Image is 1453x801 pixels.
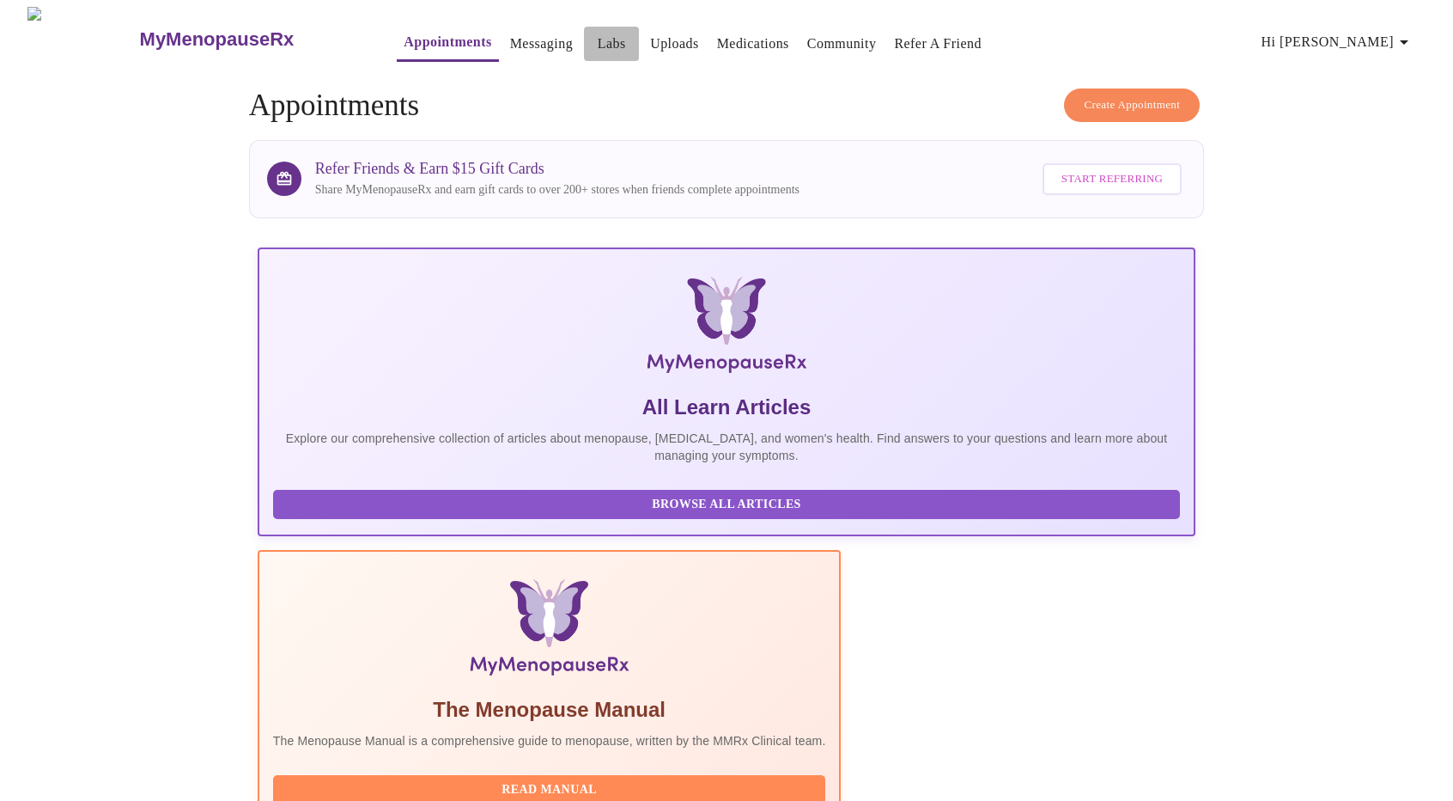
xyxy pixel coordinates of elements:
[510,32,573,56] a: Messaging
[361,579,738,682] img: Menopause Manual
[27,7,137,71] img: MyMenopauseRx Logo
[290,780,809,801] span: Read Manual
[503,27,580,61] button: Messaging
[273,394,1180,421] h5: All Learn Articles
[273,430,1180,464] p: Explore our comprehensive collection of articles about menopause, [MEDICAL_DATA], and women's hea...
[273,732,826,749] p: The Menopause Manual is a comprehensive guide to menopause, written by the MMRx Clinical team.
[404,30,491,54] a: Appointments
[887,27,988,61] button: Refer a Friend
[273,490,1180,520] button: Browse All Articles
[894,32,982,56] a: Refer a Friend
[315,181,799,199] p: Share MyMenopauseRx and earn gift cards to over 200+ stores when friends complete appointments
[650,32,699,56] a: Uploads
[137,9,362,70] a: MyMenopauseRx
[807,32,877,56] a: Community
[643,27,706,61] button: Uploads
[717,32,789,56] a: Medications
[414,277,1039,380] img: MyMenopauseRx Logo
[290,494,1163,516] span: Browse All Articles
[598,32,626,56] a: Labs
[315,160,799,178] h3: Refer Friends & Earn $15 Gift Cards
[273,496,1184,511] a: Browse All Articles
[1261,30,1414,54] span: Hi [PERSON_NAME]
[1064,89,1200,122] button: Create Appointment
[800,27,884,61] button: Community
[1061,169,1163,189] span: Start Referring
[1255,25,1421,59] button: Hi [PERSON_NAME]
[710,27,796,61] button: Medications
[584,27,639,61] button: Labs
[249,89,1204,123] h4: Appointments
[397,25,498,62] button: Appointments
[1084,95,1180,115] span: Create Appointment
[273,696,826,724] h5: The Menopause Manual
[1043,163,1182,195] button: Start Referring
[140,28,295,51] h3: MyMenopauseRx
[1038,155,1186,204] a: Start Referring
[273,781,830,796] a: Read Manual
